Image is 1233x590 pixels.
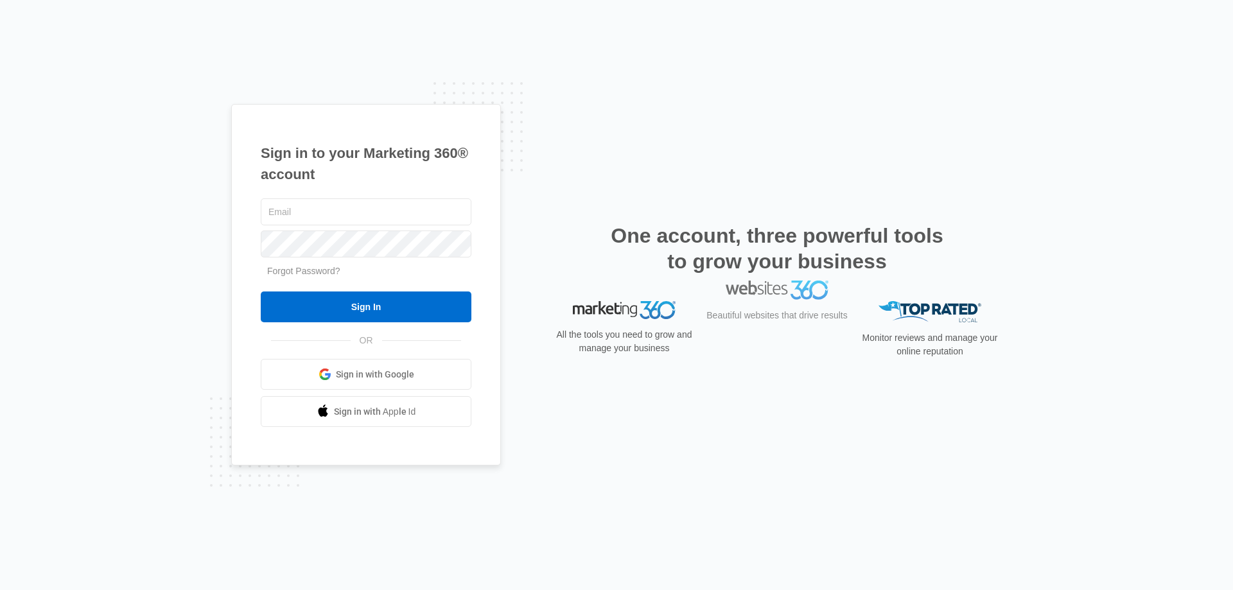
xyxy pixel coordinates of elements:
span: Sign in with Google [336,368,414,381]
span: Sign in with Apple Id [334,405,416,419]
h1: Sign in to your Marketing 360® account [261,143,471,185]
p: All the tools you need to grow and manage your business [552,328,696,355]
p: Beautiful websites that drive results [705,329,849,343]
input: Sign In [261,291,471,322]
p: Monitor reviews and manage your online reputation [858,331,1002,358]
a: Forgot Password? [267,266,340,276]
span: OR [351,334,382,347]
input: Email [261,198,471,225]
h2: One account, three powerful tools to grow your business [607,223,947,274]
img: Websites 360 [726,301,828,320]
a: Sign in with Google [261,359,471,390]
img: Marketing 360 [573,301,676,319]
a: Sign in with Apple Id [261,396,471,427]
img: Top Rated Local [879,301,981,322]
